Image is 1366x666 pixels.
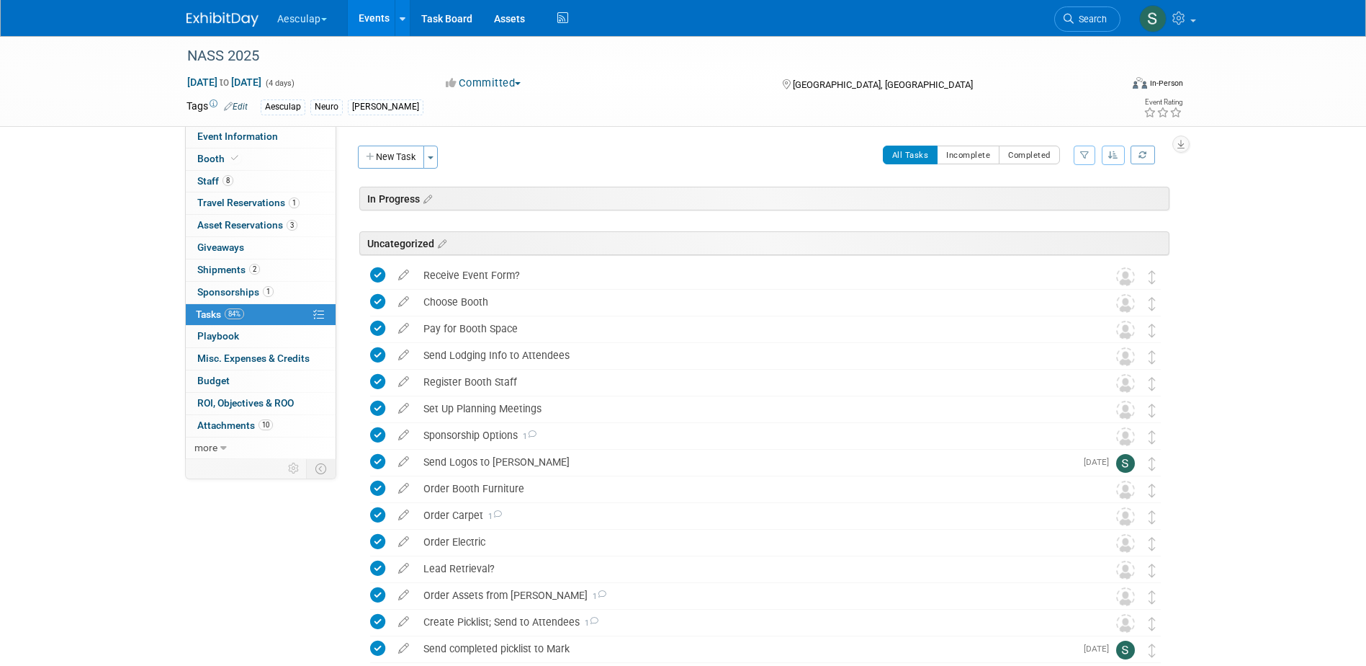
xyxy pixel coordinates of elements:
[937,146,999,164] button: Incomplete
[186,304,336,326] a: Tasks84%
[1149,377,1156,391] i: Move task
[186,126,336,148] a: Event Information
[1149,404,1156,417] i: Move task
[1116,614,1135,633] img: Unassigned
[1149,564,1156,577] i: Move task
[416,556,1087,581] div: Lead Retrieval?
[588,592,606,601] span: 1
[359,187,1169,210] div: In Progress
[391,349,416,362] a: edit
[391,536,416,549] a: edit
[197,330,239,342] span: Playbook
[420,191,432,205] a: Edit sections
[197,219,297,231] span: Asset Reservations
[182,43,1099,69] div: NASS 2025
[1116,321,1135,339] img: Unassigned
[1131,146,1155,164] a: Refresh
[196,308,244,320] span: Tasks
[1149,617,1156,631] i: Move task
[186,438,336,459] a: more
[263,286,274,297] span: 1
[1084,457,1116,467] span: [DATE]
[1149,590,1156,604] i: Move task
[391,509,416,522] a: edit
[186,326,336,347] a: Playbook
[416,290,1087,314] div: Choose Booth
[1116,534,1135,553] img: Unassigned
[1149,484,1156,497] i: Move task
[416,503,1087,528] div: Order Carpet
[197,375,230,386] span: Budget
[359,231,1169,255] div: Uncategorized
[197,153,241,164] span: Booth
[186,237,336,259] a: Giveaways
[391,376,416,388] a: edit
[197,286,274,298] span: Sponsorships
[1116,401,1135,419] img: Unassigned
[1116,427,1135,446] img: Unassigned
[1116,294,1135,313] img: Unassigned
[416,636,1075,661] div: Send completed picklist to Mark
[306,459,336,478] td: Toggle Event Tabs
[259,419,273,430] span: 10
[1149,430,1156,444] i: Move task
[391,589,416,602] a: edit
[186,348,336,370] a: Misc. Expenses & Credits
[225,308,244,319] span: 84%
[391,482,416,495] a: edit
[793,79,973,90] span: [GEOGRAPHIC_DATA], [GEOGRAPHIC_DATA]
[483,512,502,521] span: 1
[224,102,248,112] a: Edit
[186,393,336,414] a: ROI, Objectives & ROO
[391,402,416,415] a: edit
[186,215,336,236] a: Asset Reservations3
[187,76,262,89] span: [DATE] [DATE]
[187,99,248,115] td: Tags
[999,146,1060,164] button: Completed
[186,370,336,392] a: Budget
[1084,644,1116,654] span: [DATE]
[1116,347,1135,366] img: Unassigned
[416,370,1087,394] div: Register Booth Staff
[186,192,336,214] a: Travel Reservations1
[249,264,260,275] span: 2
[416,263,1087,288] div: Receive Event Form?
[1149,270,1156,284] i: Move task
[416,583,1087,608] div: Order Assets from [PERSON_NAME]
[391,642,416,655] a: edit
[1149,644,1156,657] i: Move task
[358,146,424,169] button: New Task
[391,322,416,335] a: edit
[391,296,416,308] a: edit
[416,396,1087,421] div: Set Up Planning Meetings
[231,154,238,162] i: Booth reservation complete
[416,476,1087,501] div: Order Booth Furniture
[416,316,1087,341] div: Pay for Booth Space
[1149,350,1156,364] i: Move task
[223,175,233,186] span: 8
[1149,510,1156,524] i: Move task
[416,343,1087,368] div: Send Lodging Info to Attendees
[518,432,536,441] span: 1
[1149,78,1183,89] div: In-Person
[391,429,416,442] a: edit
[197,130,278,142] span: Event Information
[434,236,446,250] a: Edit sections
[416,530,1087,554] div: Order Electric
[186,171,336,192] a: Staff8
[1143,99,1182,106] div: Event Rating
[1149,537,1156,551] i: Move task
[441,76,526,91] button: Committed
[1116,374,1135,393] img: Unassigned
[1149,297,1156,311] i: Move task
[197,241,244,253] span: Giveaways
[310,99,343,115] div: Neuro
[186,259,336,281] a: Shipments2
[1133,77,1147,89] img: Format-Inperson.png
[1149,457,1156,471] i: Move task
[1074,14,1107,25] span: Search
[391,562,416,575] a: edit
[217,76,231,88] span: to
[264,79,295,88] span: (4 days)
[261,99,305,115] div: Aesculap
